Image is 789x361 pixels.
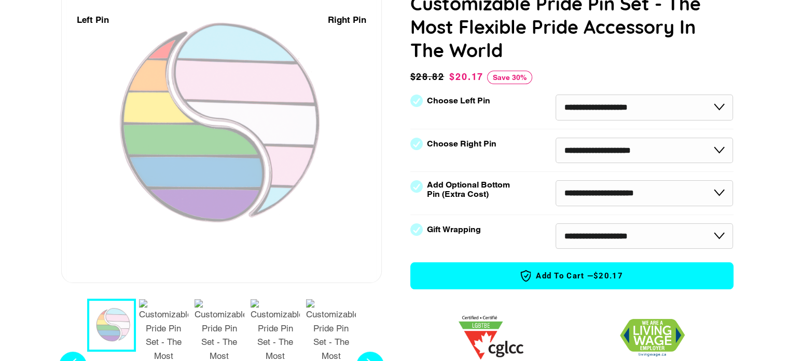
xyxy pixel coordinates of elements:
label: Choose Right Pin [427,139,496,149]
span: $20.17 [449,71,483,82]
label: Choose Left Pin [427,96,490,105]
div: Right Pin [328,13,366,27]
button: 1 / 7 [87,299,136,352]
label: Add Optional Bottom Pin (Extra Cost) [427,180,514,199]
span: Save 30% [487,71,532,84]
span: $20.17 [593,271,623,282]
span: Add to Cart — [426,269,717,283]
img: 1706832627.png [620,319,685,357]
img: 1705457225.png [459,316,523,360]
label: Gift Wrapping [427,225,481,234]
button: Add to Cart —$20.17 [410,262,733,289]
span: $28.82 [410,70,447,84]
